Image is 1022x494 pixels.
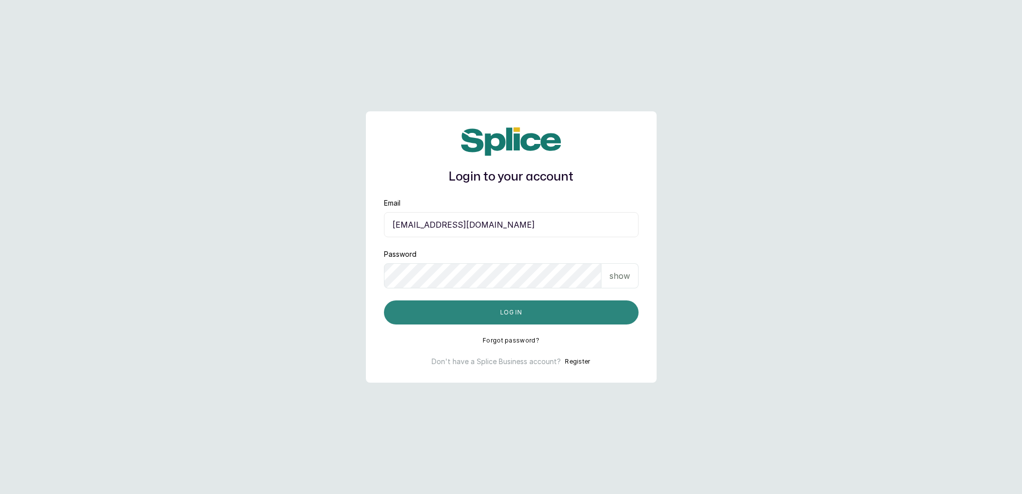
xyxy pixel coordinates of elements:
[565,357,590,367] button: Register
[384,300,639,324] button: Log in
[384,212,639,237] input: email@acme.com
[483,337,539,345] button: Forgot password?
[432,357,561,367] p: Don't have a Splice Business account?
[384,249,417,259] label: Password
[384,168,639,186] h1: Login to your account
[609,270,630,282] p: show
[384,198,400,208] label: Email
